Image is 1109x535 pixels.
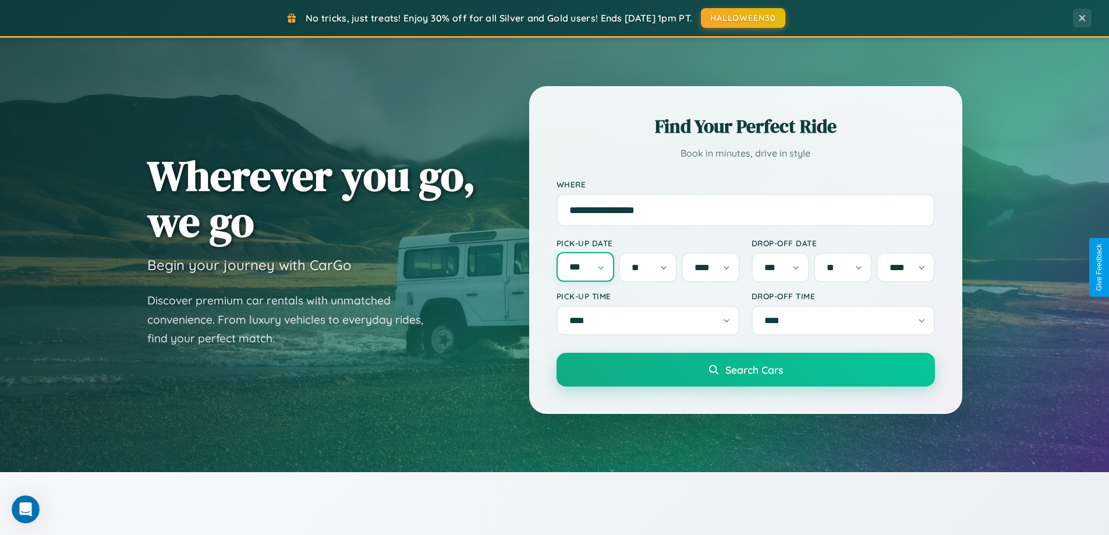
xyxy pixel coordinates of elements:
label: Pick-up Time [557,291,740,301]
h2: Find Your Perfect Ride [557,114,935,139]
div: Give Feedback [1095,244,1103,291]
button: HALLOWEEN30 [701,8,785,28]
iframe: Intercom live chat [12,495,40,523]
h1: Wherever you go, we go [147,153,476,245]
span: No tricks, just treats! Enjoy 30% off for all Silver and Gold users! Ends [DATE] 1pm PT. [306,12,692,24]
span: Search Cars [725,363,783,376]
label: Where [557,179,935,189]
p: Book in minutes, drive in style [557,145,935,162]
h3: Begin your journey with CarGo [147,256,352,274]
label: Pick-up Date [557,238,740,248]
button: Search Cars [557,353,935,387]
label: Drop-off Time [752,291,935,301]
p: Discover premium car rentals with unmatched convenience. From luxury vehicles to everyday rides, ... [147,291,438,348]
label: Drop-off Date [752,238,935,248]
